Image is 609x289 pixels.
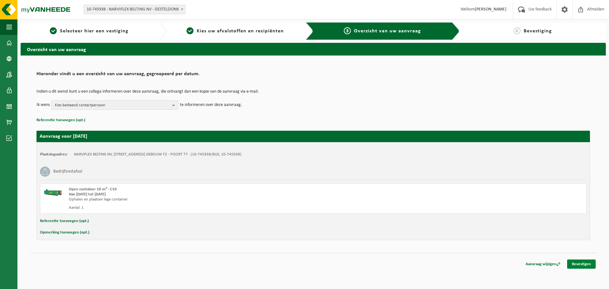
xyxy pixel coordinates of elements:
[187,27,193,34] span: 2
[514,27,521,34] span: 4
[55,101,170,110] span: Kies bestaand contactpersoon
[60,29,128,34] span: Selecteer hier een vestiging
[40,152,68,156] strong: Plaatsingsadres:
[69,197,339,202] div: Ophalen en plaatsen lege container
[354,29,421,34] span: Overzicht van uw aanvraag
[521,259,565,269] a: Aanvraag wijzigen
[51,100,178,110] button: Kies bestaand contactpersoon
[21,43,606,55] h2: Overzicht van uw aanvraag
[74,152,241,157] td: NARVIFLEX BELTING NV, [STREET_ADDRESS] GEBOUW F2 - POORT 77 . (10-745938/BUS, 10-745938)
[180,100,242,110] p: te informeren over deze aanvraag.
[475,7,507,12] strong: [PERSON_NAME]
[197,29,284,34] span: Kies uw afvalstoffen en recipiënten
[24,27,154,35] a: 1Selecteer hier een vestiging
[69,187,117,191] span: Open container 10 m³ - C10
[40,134,87,139] strong: Aanvraag voor [DATE]
[567,259,596,269] a: Bevestigen
[40,217,89,225] button: Referentie toevoegen (opt.)
[84,5,185,14] span: 10-745938 - NARVIFLEX BELTING NV - DESTELDONK
[69,192,106,196] strong: Van [DATE] tot [DATE]
[524,29,552,34] span: Bevestiging
[69,205,339,210] div: Aantal: 1
[50,27,57,34] span: 1
[40,228,89,237] button: Opmerking toevoegen (opt.)
[170,27,300,35] a: 2Kies uw afvalstoffen en recipiënten
[43,187,62,196] img: HK-XC-10-GN-00.png
[36,71,590,80] h2: Hieronder vindt u een overzicht van uw aanvraag, gegroepeerd per datum.
[36,89,590,94] p: Indien u dit wenst kunt u een collega informeren over deze aanvraag, die ontvangt dan een kopie v...
[53,167,82,177] h3: Bedrijfsrestafval
[36,100,50,110] p: Ik wens
[344,27,351,34] span: 3
[36,116,85,124] button: Referentie toevoegen (opt.)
